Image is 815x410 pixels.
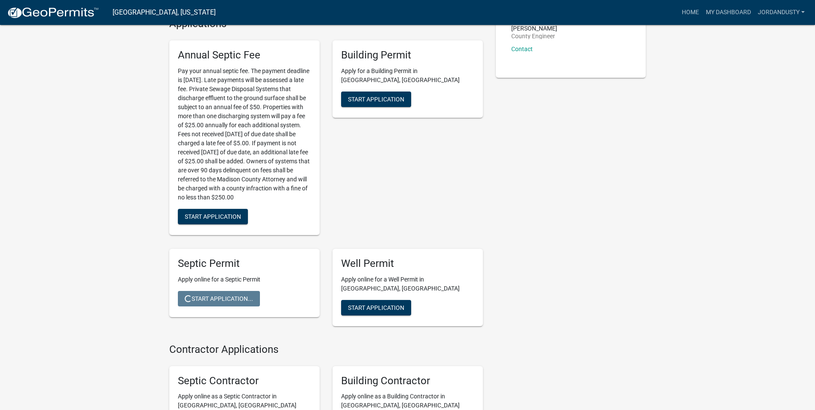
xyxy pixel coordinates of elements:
h5: Septic Permit [178,257,311,270]
span: Start Application [348,96,404,103]
p: Apply online for a Septic Permit [178,275,311,284]
button: Start Application [341,300,411,315]
a: jordandusty [754,4,808,21]
h5: Building Contractor [341,375,474,387]
h5: Annual Septic Fee [178,49,311,61]
p: Apply for a Building Permit in [GEOGRAPHIC_DATA], [GEOGRAPHIC_DATA] [341,67,474,85]
wm-workflow-list-section: Applications [169,18,483,333]
button: Start Application [178,209,248,224]
a: Home [678,4,702,21]
button: Start Application... [178,291,260,306]
p: [PERSON_NAME] [511,25,557,31]
p: Apply online for a Well Permit in [GEOGRAPHIC_DATA], [GEOGRAPHIC_DATA] [341,275,474,293]
button: Start Application [341,92,411,107]
a: My Dashboard [702,4,754,21]
a: [GEOGRAPHIC_DATA], [US_STATE] [113,5,216,20]
span: Start Application... [185,295,253,302]
h5: Building Permit [341,49,474,61]
p: Apply online as a Building Contractor in [GEOGRAPHIC_DATA], [GEOGRAPHIC_DATA] [341,392,474,410]
span: Start Application [348,304,404,311]
p: Apply online as a Septic Contractor in [GEOGRAPHIC_DATA], [GEOGRAPHIC_DATA] [178,392,311,410]
h5: Well Permit [341,257,474,270]
a: Contact [511,46,533,52]
span: Start Application [185,213,241,220]
p: Pay your annual septic fee. The payment deadline is [DATE]. Late payments will be assessed a late... [178,67,311,202]
h4: Contractor Applications [169,343,483,356]
h5: Septic Contractor [178,375,311,387]
p: County Engineer [511,33,557,39]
